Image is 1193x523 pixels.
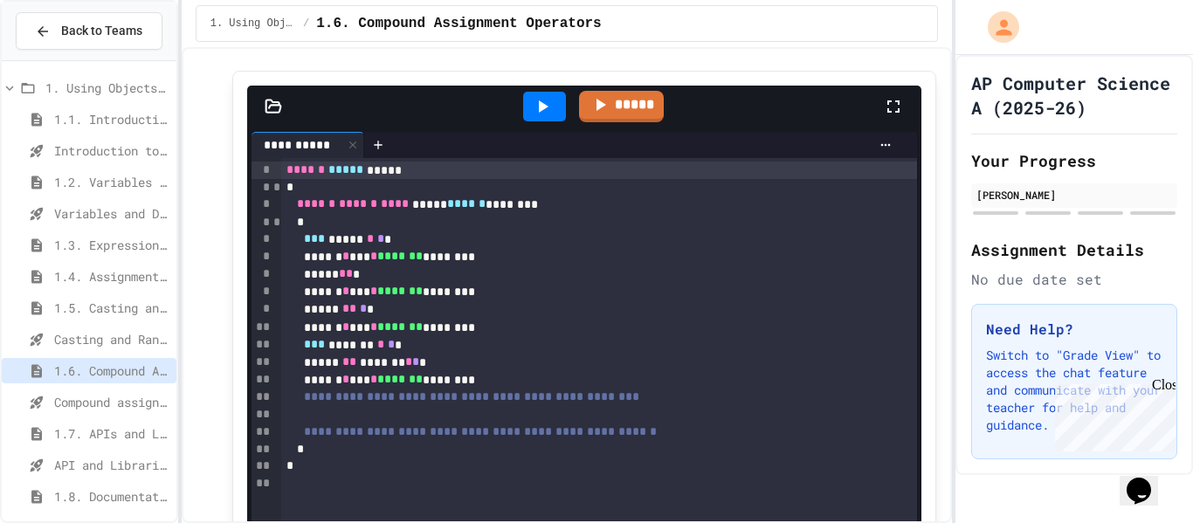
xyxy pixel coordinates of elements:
[986,319,1162,340] h3: Need Help?
[61,22,142,40] span: Back to Teams
[1120,453,1176,506] iframe: chat widget
[210,17,296,31] span: 1. Using Objects and Methods
[971,71,1177,120] h1: AP Computer Science A (2025-26)
[54,236,169,254] span: 1.3. Expressions and Output [New]
[316,13,601,34] span: 1.6. Compound Assignment Operators
[303,17,309,31] span: /
[971,148,1177,173] h2: Your Progress
[54,204,169,223] span: Variables and Data Types - Quiz
[54,487,169,506] span: 1.8. Documentation with Comments and Preconditions
[54,393,169,411] span: Compound assignment operators - Quiz
[45,79,169,97] span: 1. Using Objects and Methods
[54,456,169,474] span: API and Libraries - Topic 1.7
[54,173,169,191] span: 1.2. Variables and Data Types
[16,12,162,50] button: Back to Teams
[976,187,1172,203] div: [PERSON_NAME]
[969,7,1024,47] div: My Account
[54,330,169,348] span: Casting and Ranges of variables - Quiz
[7,7,121,111] div: Chat with us now!Close
[986,347,1162,434] p: Switch to "Grade View" to access the chat feature and communicate with your teacher for help and ...
[54,424,169,443] span: 1.7. APIs and Libraries
[971,237,1177,262] h2: Assignment Details
[1048,377,1176,451] iframe: chat widget
[971,269,1177,290] div: No due date set
[54,299,169,317] span: 1.5. Casting and Ranges of Values
[54,267,169,286] span: 1.4. Assignment and Input
[54,141,169,160] span: Introduction to Algorithms, Programming, and Compilers
[54,110,169,128] span: 1.1. Introduction to Algorithms, Programming, and Compilers
[54,361,169,380] span: 1.6. Compound Assignment Operators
